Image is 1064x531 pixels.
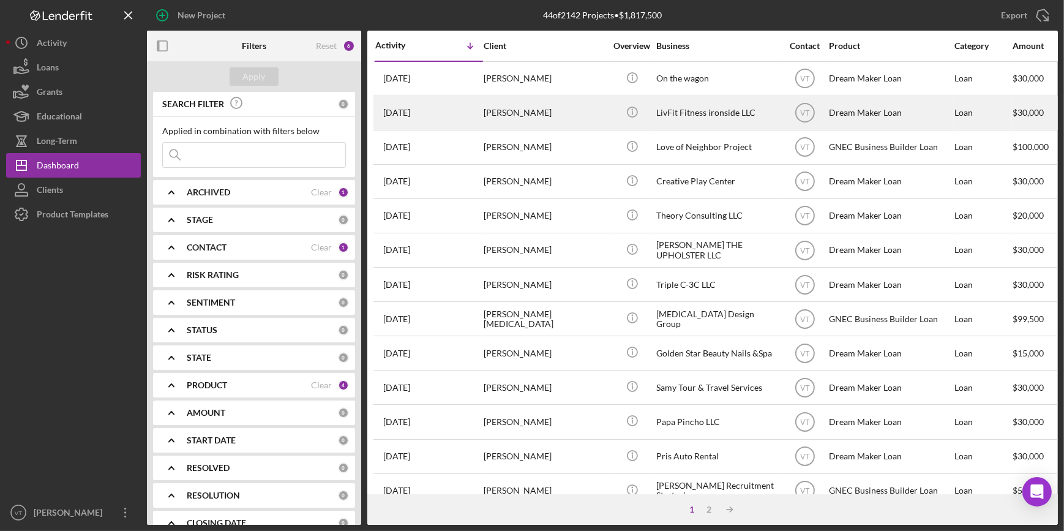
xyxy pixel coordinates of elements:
[311,187,332,197] div: Clear
[484,200,606,232] div: [PERSON_NAME]
[484,131,606,164] div: [PERSON_NAME]
[829,165,951,198] div: Dream Maker Loan
[656,440,779,473] div: Pris Auto Rental
[383,314,410,324] time: 2025-08-11 16:42
[1001,3,1027,28] div: Export
[954,62,1011,95] div: Loan
[1013,62,1058,95] div: $30,000
[954,234,1011,266] div: Loan
[800,487,810,495] text: VT
[37,153,79,181] div: Dashboard
[6,104,141,129] button: Educational
[6,80,141,104] button: Grants
[375,40,429,50] div: Activity
[484,475,606,507] div: [PERSON_NAME]
[383,486,410,495] time: 2025-08-09 15:47
[954,131,1011,164] div: Loan
[37,129,77,156] div: Long-Term
[178,3,225,28] div: New Project
[230,67,279,86] button: Apply
[6,153,141,178] button: Dashboard
[800,143,810,152] text: VT
[656,234,779,266] div: [PERSON_NAME] THE UPHOLSTER LLC
[954,268,1011,301] div: Loan
[829,62,951,95] div: Dream Maker Loan
[484,371,606,404] div: [PERSON_NAME]
[656,371,779,404] div: Samy Tour & Travel Services
[383,451,410,461] time: 2025-08-11 02:27
[338,214,349,225] div: 0
[6,129,141,153] a: Long-Term
[829,268,951,301] div: Dream Maker Loan
[338,269,349,281] div: 0
[800,418,810,427] text: VT
[829,405,951,438] div: Dream Maker Loan
[162,99,224,109] b: SEARCH FILTER
[338,435,349,446] div: 0
[37,80,62,107] div: Grants
[338,242,349,253] div: 1
[800,281,810,289] text: VT
[484,440,606,473] div: [PERSON_NAME]
[383,176,410,186] time: 2025-08-15 02:02
[187,435,236,445] b: START DATE
[187,325,217,335] b: STATUS
[383,73,410,83] time: 2025-08-16 19:30
[338,325,349,336] div: 0
[147,3,238,28] button: New Project
[829,371,951,404] div: Dream Maker Loan
[383,108,410,118] time: 2025-08-15 22:32
[37,104,82,132] div: Educational
[829,440,951,473] div: Dream Maker Loan
[187,215,213,225] b: STAGE
[383,211,410,220] time: 2025-08-13 21:36
[187,463,230,473] b: RESOLVED
[656,62,779,95] div: On the wagon
[1013,337,1058,369] div: $15,000
[187,380,227,390] b: PRODUCT
[800,75,810,83] text: VT
[484,97,606,129] div: [PERSON_NAME]
[1013,371,1058,404] div: $30,000
[6,178,141,202] a: Clients
[6,500,141,525] button: VT[PERSON_NAME]
[242,41,266,51] b: Filters
[338,187,349,198] div: 1
[1013,440,1058,473] div: $30,000
[656,337,779,369] div: Golden Star Beauty Nails &Spa
[1013,200,1058,232] div: $20,000
[15,510,22,516] text: VT
[484,268,606,301] div: [PERSON_NAME]
[656,41,779,51] div: Business
[187,491,240,500] b: RESOLUTION
[656,200,779,232] div: Theory Consulting LLC
[6,55,141,80] button: Loans
[656,131,779,164] div: Love of Neighbor Project
[37,202,108,230] div: Product Templates
[338,407,349,418] div: 0
[338,352,349,363] div: 0
[383,348,410,358] time: 2025-08-11 12:06
[484,234,606,266] div: [PERSON_NAME]
[1013,405,1058,438] div: $30,000
[338,518,349,529] div: 0
[829,337,951,369] div: Dream Maker Loan
[187,187,230,197] b: ARCHIVED
[609,41,655,51] div: Overview
[338,380,349,391] div: 4
[800,383,810,392] text: VT
[829,303,951,335] div: GNEC Business Builder Loan
[383,417,410,427] time: 2025-08-11 02:58
[800,109,810,118] text: VT
[383,383,410,393] time: 2025-08-11 12:00
[800,246,810,255] text: VT
[1013,234,1058,266] div: $30,000
[187,518,246,528] b: CLOSING DATE
[338,462,349,473] div: 0
[829,234,951,266] div: Dream Maker Loan
[31,500,110,528] div: [PERSON_NAME]
[1013,268,1058,301] div: $30,000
